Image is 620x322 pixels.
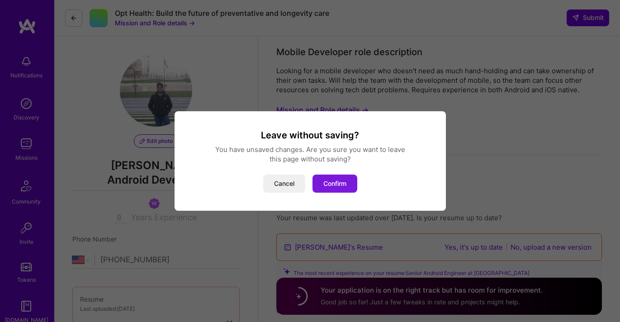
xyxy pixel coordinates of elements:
div: modal [175,111,446,211]
div: this page without saving? [185,154,435,164]
button: Cancel [263,175,305,193]
button: Confirm [312,175,357,193]
div: You have unsaved changes. Are you sure you want to leave [185,145,435,154]
h3: Leave without saving? [185,129,435,141]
